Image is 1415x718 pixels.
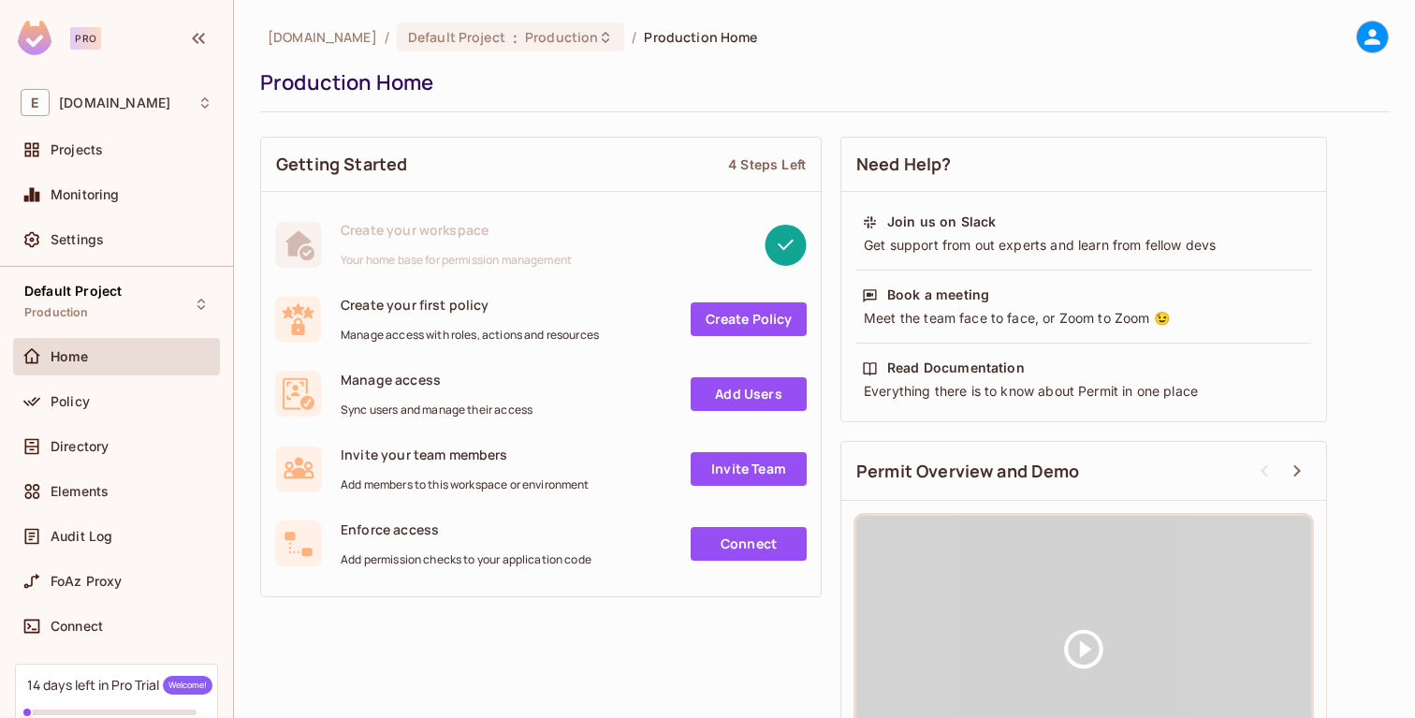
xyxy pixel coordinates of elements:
[51,232,104,247] span: Settings
[525,28,598,46] span: Production
[691,452,807,486] a: Invite Team
[24,284,122,299] span: Default Project
[341,328,599,343] span: Manage access with roles, actions and resources
[276,153,407,176] span: Getting Started
[862,236,1306,255] div: Get support from out experts and learn from fellow devs
[51,349,89,364] span: Home
[385,28,389,46] li: /
[341,221,572,239] span: Create your workspace
[632,28,636,46] li: /
[341,371,532,388] span: Manage access
[51,394,90,409] span: Policy
[18,21,51,55] img: SReyMgAAAABJRU5ErkJggg==
[51,142,103,157] span: Projects
[341,403,532,418] span: Sync users and manage their access
[856,153,952,176] span: Need Help?
[341,296,599,314] span: Create your first policy
[51,619,103,634] span: Connect
[51,187,120,202] span: Monitoring
[51,439,109,454] span: Directory
[691,377,807,411] a: Add Users
[341,520,591,538] span: Enforce access
[691,302,807,336] a: Create Policy
[260,68,1379,96] div: Production Home
[887,286,989,304] div: Book a meeting
[268,28,377,46] span: the active workspace
[27,676,212,695] div: 14 days left in Pro Trial
[691,527,807,561] a: Connect
[644,28,757,46] span: Production Home
[70,27,101,50] div: Pro
[887,359,1025,377] div: Read Documentation
[862,382,1306,401] div: Everything there is to know about Permit in one place
[51,574,123,589] span: FoAz Proxy
[341,477,590,492] span: Add members to this workspace or environment
[51,529,112,544] span: Audit Log
[341,253,572,268] span: Your home base for permission management
[887,212,996,231] div: Join us on Slack
[408,28,505,46] span: Default Project
[24,305,89,320] span: Production
[21,89,50,116] span: E
[728,155,806,173] div: 4 Steps Left
[163,676,212,695] span: Welcome!
[51,484,109,499] span: Elements
[341,446,590,463] span: Invite your team members
[59,95,170,110] span: Workspace: example.com
[512,30,518,45] span: :
[856,460,1080,483] span: Permit Overview and Demo
[862,309,1306,328] div: Meet the team face to face, or Zoom to Zoom 😉
[341,552,591,567] span: Add permission checks to your application code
